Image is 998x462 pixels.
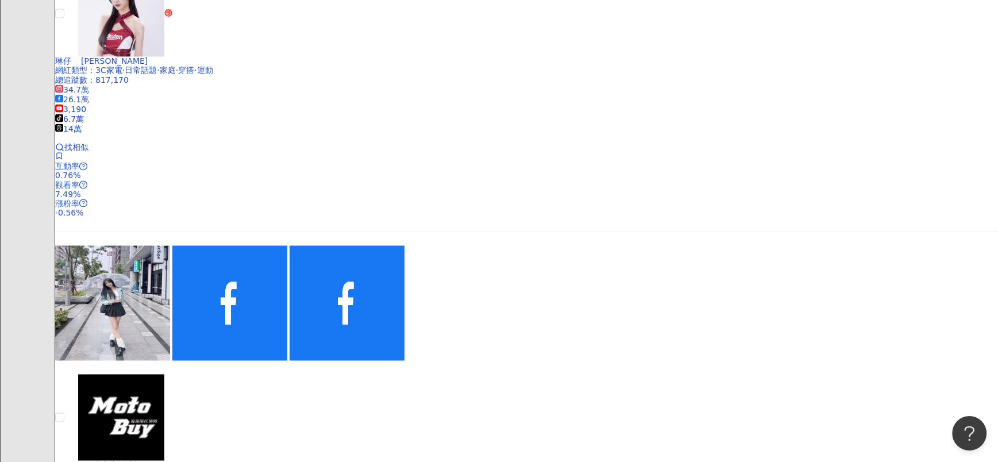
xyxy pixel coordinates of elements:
img: post-image [290,245,404,360]
span: · [194,66,196,75]
div: 0.76% [55,171,998,180]
div: 總追蹤數 ： 817,170 [55,75,998,84]
img: KOL Avatar [78,374,164,460]
span: 日常話題 [125,66,157,75]
span: question-circle [79,180,87,188]
span: · [176,66,178,75]
span: 6.7萬 [55,114,84,124]
span: 運動 [197,66,213,75]
iframe: Help Scout Beacon - Open [952,416,987,451]
span: 互動率 [55,161,79,171]
span: 觀看率 [55,180,79,190]
span: question-circle [79,162,87,170]
span: 穿搭 [178,66,194,75]
img: post-image [55,245,170,360]
span: 26.1萬 [55,95,89,104]
span: · [122,66,125,75]
span: 3,190 [55,105,86,114]
span: 3C家電 [95,66,122,75]
div: -0.56% [55,208,998,217]
span: · [157,66,159,75]
span: [PERSON_NAME] [81,56,148,66]
span: 34.7萬 [55,85,89,94]
div: 網紅類型 ： [55,66,998,75]
div: 7.49% [55,190,998,199]
span: 找相似 [64,143,88,152]
span: 家庭 [160,66,176,75]
a: 找相似 [55,143,88,152]
span: question-circle [79,199,87,207]
img: post-image [172,245,287,360]
span: 14萬 [55,124,82,133]
span: 琳仔 [55,56,71,66]
span: 漲粉率 [55,199,79,208]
